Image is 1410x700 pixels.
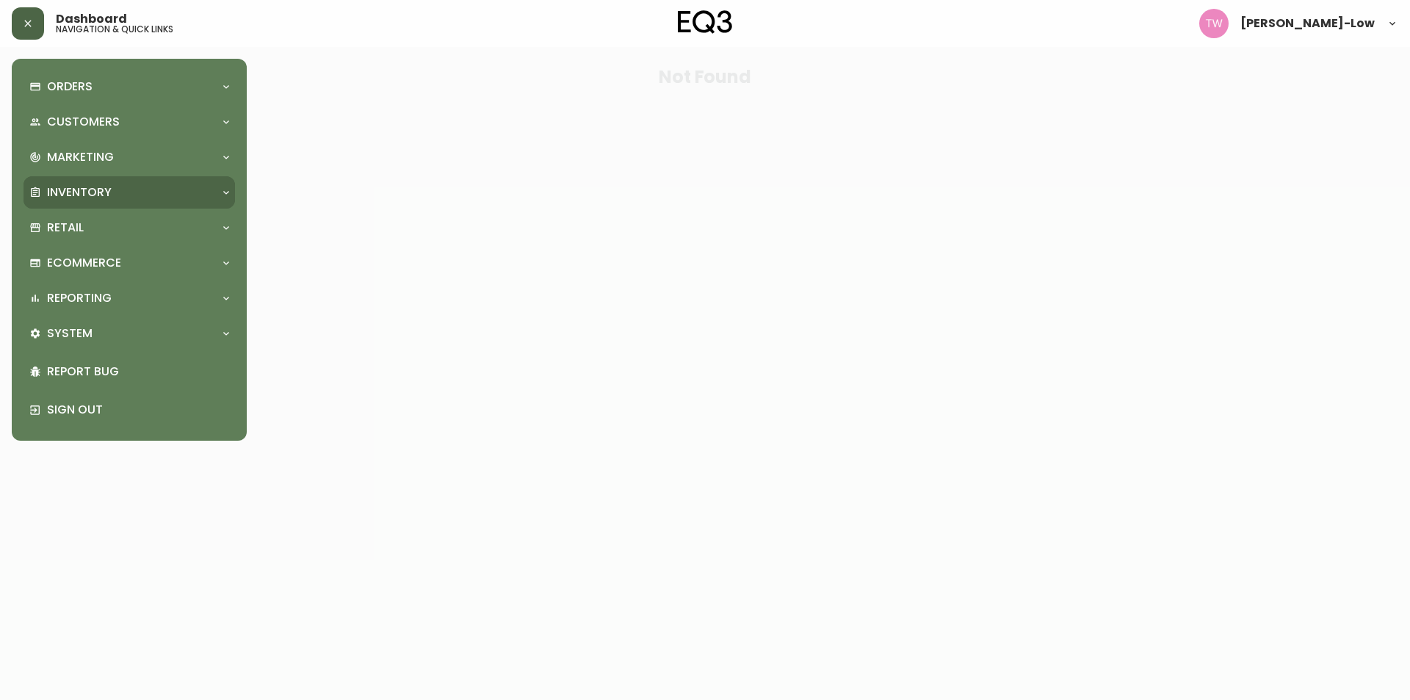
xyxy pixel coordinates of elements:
[23,391,235,429] div: Sign Out
[1240,18,1375,29] span: [PERSON_NAME]-Low
[56,25,173,34] h5: navigation & quick links
[23,247,235,279] div: Ecommerce
[23,317,235,350] div: System
[678,10,732,34] img: logo
[47,184,112,201] p: Inventory
[23,176,235,209] div: Inventory
[47,220,84,236] p: Retail
[47,79,93,95] p: Orders
[1199,9,1229,38] img: e49ea9510ac3bfab467b88a9556f947d
[23,353,235,391] div: Report Bug
[23,141,235,173] div: Marketing
[23,212,235,244] div: Retail
[23,106,235,138] div: Customers
[47,402,229,418] p: Sign Out
[23,71,235,103] div: Orders
[47,149,114,165] p: Marketing
[47,290,112,306] p: Reporting
[47,255,121,271] p: Ecommerce
[47,114,120,130] p: Customers
[23,282,235,314] div: Reporting
[56,13,127,25] span: Dashboard
[47,364,229,380] p: Report Bug
[47,325,93,342] p: System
